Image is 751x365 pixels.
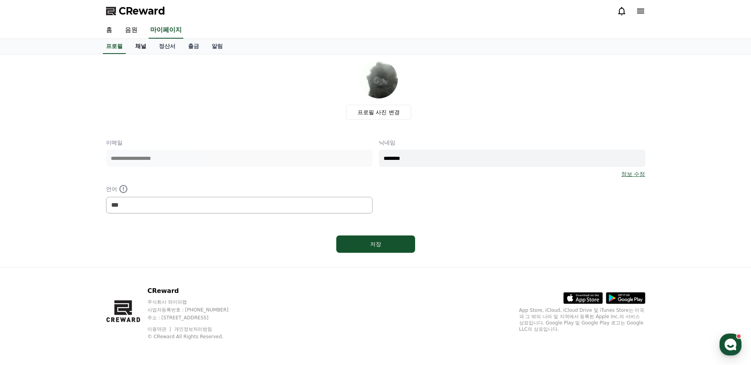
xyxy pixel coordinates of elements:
[352,240,399,248] div: 저장
[25,261,30,268] span: 홈
[149,22,183,39] a: 마이페이지
[346,105,411,120] label: 프로필 사진 변경
[119,22,144,39] a: 음원
[129,39,153,54] a: 채널
[360,61,398,98] img: profile_image
[336,235,415,253] button: 저장
[122,261,131,268] span: 설정
[379,139,645,146] p: 닉네임
[106,184,373,194] p: 언어
[147,299,244,305] p: 주식회사 와이피랩
[147,326,172,332] a: 이용약관
[519,307,645,332] p: App Store, iCloud, iCloud Drive 및 iTunes Store는 미국과 그 밖의 나라 및 지역에서 등록된 Apple Inc.의 서비스 상표입니다. Goo...
[106,5,165,17] a: CReward
[174,326,212,332] a: 개인정보처리방침
[153,39,182,54] a: 정산서
[2,250,52,269] a: 홈
[106,139,373,146] p: 이메일
[205,39,229,54] a: 알림
[103,39,126,54] a: 프로필
[147,315,244,321] p: 주소 : [STREET_ADDRESS]
[52,250,102,269] a: 대화
[147,286,244,296] p: CReward
[72,262,82,268] span: 대화
[147,334,244,340] p: © CReward All Rights Reserved.
[621,170,645,178] a: 정보 수정
[147,307,244,313] p: 사업자등록번호 : [PHONE_NUMBER]
[102,250,151,269] a: 설정
[100,22,119,39] a: 홈
[182,39,205,54] a: 출금
[119,5,165,17] span: CReward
